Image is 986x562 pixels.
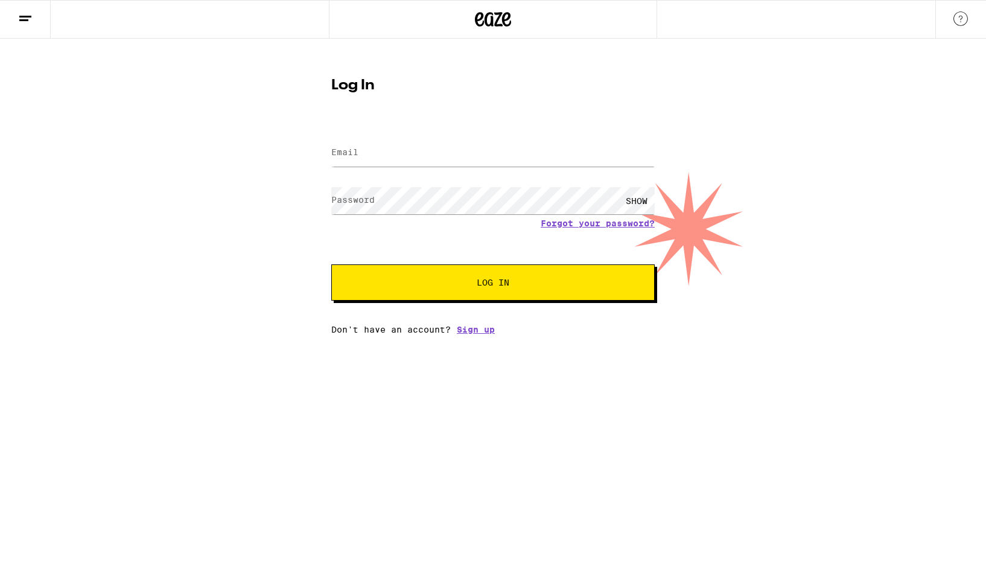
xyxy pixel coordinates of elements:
span: Log In [477,278,509,287]
a: Sign up [457,325,495,334]
label: Email [331,147,358,157]
h1: Log In [331,78,655,93]
input: Email [331,139,655,167]
div: SHOW [619,187,655,214]
a: Forgot your password? [541,219,655,228]
div: Don't have an account? [331,325,655,334]
label: Password [331,195,375,205]
span: Hi. Need any help? [7,8,87,18]
button: Log In [331,264,655,301]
